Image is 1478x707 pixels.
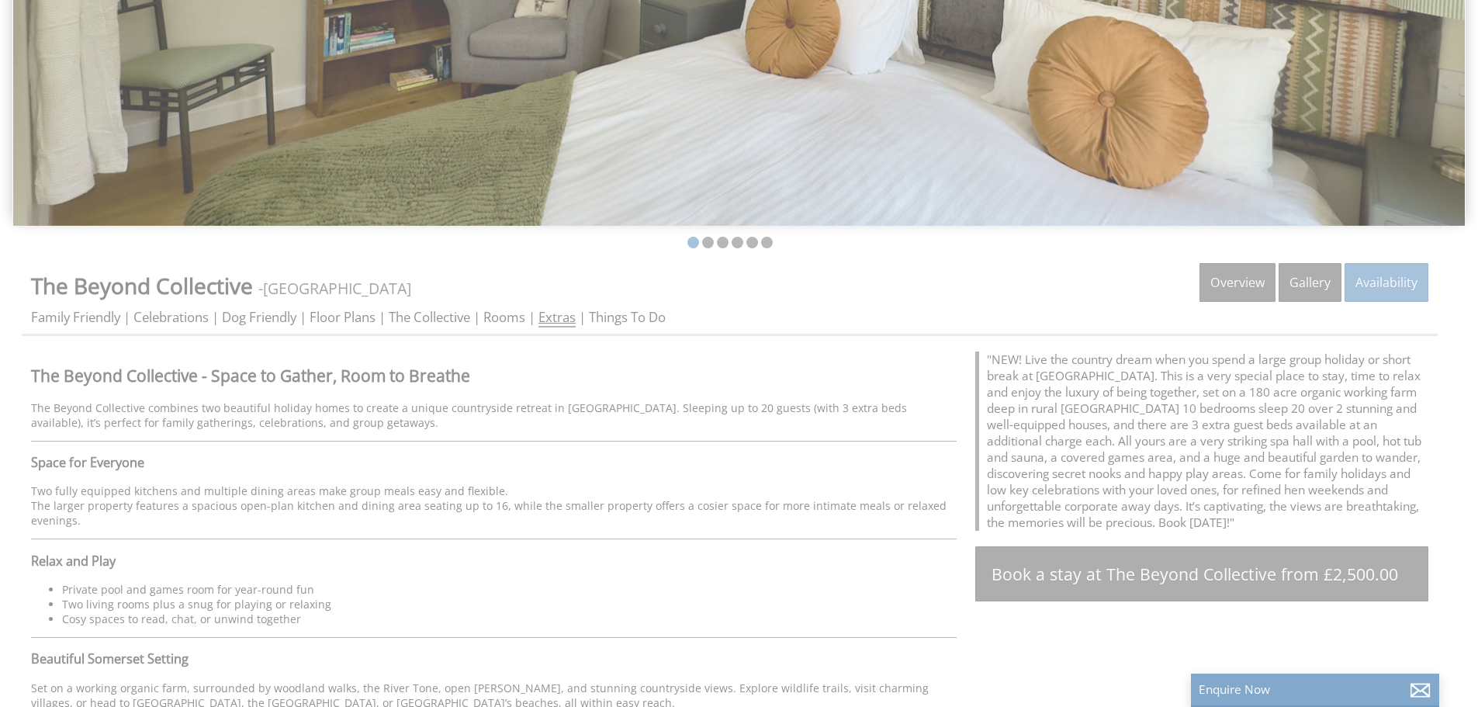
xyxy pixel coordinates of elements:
h3: Relax and Play [31,553,957,570]
a: Gallery [1279,263,1341,302]
h3: Space for Everyone [31,454,957,471]
span: The Beyond Collective [31,271,253,300]
h3: Beautiful Somerset Setting [31,650,957,667]
a: Dog Friendly [222,308,296,326]
a: Celebrations [133,308,209,326]
a: Rooms [483,308,525,326]
blockquote: "NEW! Live the country dream when you spend a large group holiday or short break at [GEOGRAPHIC_D... [975,352,1428,531]
p: The Beyond Collective combines two beautiful holiday homes to create a unique countryside retreat... [31,400,957,430]
h2: The Beyond Collective - Space to Gather, Room to Breathe [31,365,957,386]
a: [GEOGRAPHIC_DATA] [263,278,411,299]
a: Things To Do [589,308,666,326]
a: Extras [538,308,576,328]
li: Private pool and games room for year-round fun [62,582,957,597]
li: Cosy spaces to read, chat, or unwind together [62,612,957,626]
a: Availability [1345,263,1428,302]
a: Overview [1199,263,1276,302]
p: Enquire Now [1199,681,1431,698]
a: The Beyond Collective [31,271,258,300]
a: Floor Plans [310,308,376,326]
a: Book a stay at The Beyond Collective from £2,500.00 [975,546,1428,601]
span: - [258,278,411,299]
li: Two living rooms plus a snug for playing or relaxing [62,597,957,612]
a: The Collective [389,308,470,326]
a: Family Friendly [31,308,120,326]
p: Two fully equipped kitchens and multiple dining areas make group meals easy and flexible. The lar... [31,483,957,528]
